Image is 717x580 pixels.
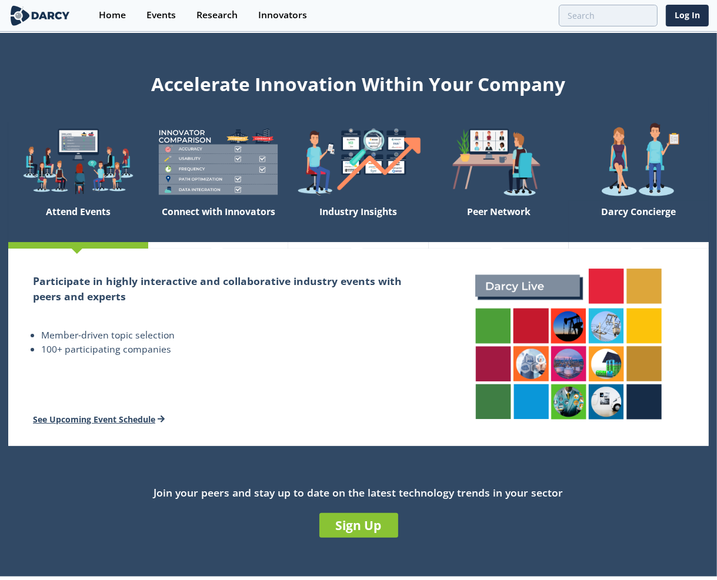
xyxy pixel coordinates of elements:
img: welcome-concierge-wide-20dccca83e9cbdbb601deee24fb8df72.png [569,122,709,201]
div: Attend Events [8,201,148,242]
a: Sign Up [319,513,398,538]
img: logo-wide.svg [8,5,72,26]
div: Connect with Innovators [148,201,288,242]
a: See Upcoming Event Schedule [33,414,165,425]
h2: Participate in highly interactive and collaborative industry events with peers and experts [33,273,404,304]
div: Industry Insights [288,201,428,242]
img: welcome-find-a12191a34a96034fcac36f4ff4d37733.png [288,122,428,201]
input: Advanced Search [559,5,658,26]
a: Log In [666,5,709,26]
img: welcome-attend-b816887fc24c32c29d1763c6e0ddb6e6.png [429,122,569,201]
div: Darcy Concierge [569,201,709,242]
div: Peer Network [429,201,569,242]
li: 100+ participating companies [41,343,404,357]
img: attend-events-831e21027d8dfeae142a4bc70e306247.png [463,257,673,431]
div: Events [146,11,176,20]
img: welcome-explore-560578ff38cea7c86bcfe544b5e45342.png [8,122,148,201]
div: Accelerate Innovation Within Your Company [8,66,709,98]
div: Home [99,11,126,20]
div: Innovators [258,11,307,20]
img: welcome-compare-1b687586299da8f117b7ac84fd957760.png [148,122,288,201]
div: Research [196,11,238,20]
li: Member-driven topic selection [41,328,404,343]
